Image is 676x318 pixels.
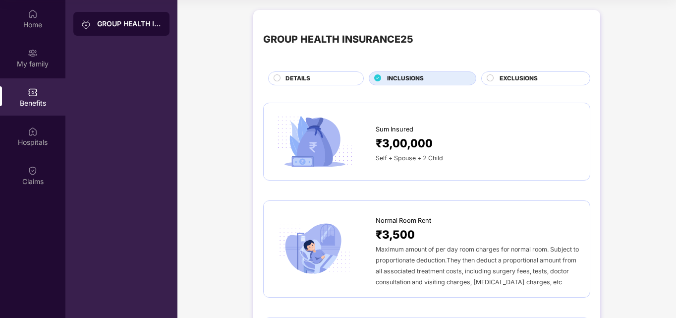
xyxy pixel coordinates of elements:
[376,246,579,286] span: Maximum amount of per day room charges for normal room. Subject to proportionate deduction.They t...
[28,9,38,19] img: svg+xml;base64,PHN2ZyBpZD0iSG9tZSIgeG1sbnM9Imh0dHA6Ly93d3cudzMub3JnLzIwMDAvc3ZnIiB3aWR0aD0iMjAiIG...
[387,74,424,83] span: INCLUSIONS
[274,113,356,170] img: icon
[28,127,38,136] img: svg+xml;base64,PHN2ZyBpZD0iSG9zcGl0YWxzIiB4bWxucz0iaHR0cDovL3d3dy53My5vcmcvMjAwMC9zdmciIHdpZHRoPS...
[97,19,162,29] div: GROUP HEALTH INSURANCE25
[28,48,38,58] img: svg+xml;base64,PHN2ZyB3aWR0aD0iMjAiIGhlaWdodD0iMjAiIHZpZXdCb3g9IjAgMCAyMCAyMCIgZmlsbD0ibm9uZSIgeG...
[28,87,38,97] img: svg+xml;base64,PHN2ZyBpZD0iQmVuZWZpdHMiIHhtbG5zPSJodHRwOi8vd3d3LnczLm9yZy8yMDAwL3N2ZyIgd2lkdGg9Ij...
[274,220,356,277] img: icon
[285,74,310,83] span: DETAILS
[376,125,413,134] span: Sum Insured
[376,154,443,162] span: Self + Spouse + 2 Child
[263,32,413,47] div: GROUP HEALTH INSURANCE25
[500,74,538,83] span: EXCLUSIONS
[28,166,38,176] img: svg+xml;base64,PHN2ZyBpZD0iQ2xhaW0iIHhtbG5zPSJodHRwOi8vd3d3LnczLm9yZy8yMDAwL3N2ZyIgd2lkdGg9IjIwIi...
[376,216,431,226] span: Normal Room Rent
[376,226,415,244] span: ₹3,500
[376,134,433,152] span: ₹3,00,000
[81,19,91,29] img: svg+xml;base64,PHN2ZyB3aWR0aD0iMjAiIGhlaWdodD0iMjAiIHZpZXdCb3g9IjAgMCAyMCAyMCIgZmlsbD0ibm9uZSIgeG...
